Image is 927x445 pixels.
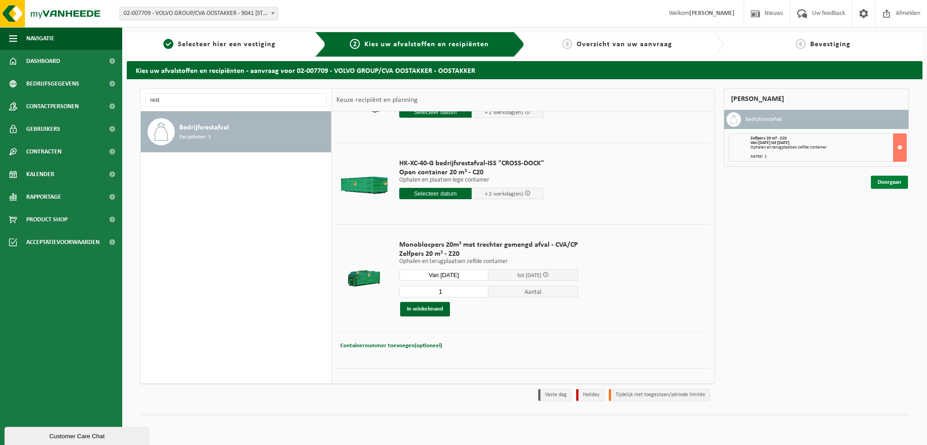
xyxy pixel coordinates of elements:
strong: Van [DATE] tot [DATE] [750,140,789,145]
span: Rapportage [26,186,61,208]
input: Materiaal zoeken [145,93,327,107]
strong: [PERSON_NAME] [689,10,735,17]
span: Monoblocpers 20m³ met trechter gemengd afval - CVA/CP [399,240,578,249]
span: Kies uw afvalstoffen en recipiënten [364,41,489,48]
span: tot [DATE] [517,273,541,278]
div: Keuze recipiënt en planning [332,89,422,111]
button: Containernummer toevoegen(optioneel) [339,340,443,352]
span: 4 [796,39,806,49]
span: Zelfpers 20 m³ - Z20 [399,249,578,258]
input: Selecteer datum [399,269,489,281]
li: Tijdelijk niet toegestaan/période limitée [609,389,710,401]
span: Contactpersonen [26,95,79,118]
span: 3 [562,39,572,49]
button: Bedrijfsrestafval Recipiënten: 5 [141,111,331,153]
span: Zelfpers 20 m³ - Z20 [750,136,787,141]
span: Bedrijfsrestafval [179,122,229,133]
span: Open container 20 m³ - C20 [399,168,544,177]
input: Selecteer datum [399,188,472,199]
span: Bedrijfsgegevens [26,72,79,95]
span: Navigatie [26,27,54,50]
input: Selecteer datum [399,106,472,118]
iframe: chat widget [5,425,151,445]
span: Product Shop [26,208,67,231]
span: + 2 werkdag(en) [485,110,523,115]
p: Ophalen en plaatsen lege container [399,177,544,183]
span: Selecteer hier een vestiging [178,41,276,48]
button: In winkelmand [400,302,450,316]
h2: Kies uw afvalstoffen en recipiënten - aanvraag voor 02-007709 - VOLVO GROUP/CVA OOSTAKKER - OOSTA... [127,61,922,79]
span: Acceptatievoorwaarden [26,231,100,254]
span: 02-007709 - VOLVO GROUP/CVA OOSTAKKER - 9041 OOSTAKKER, SMALLEHEERWEG 31 [119,7,278,20]
div: [PERSON_NAME] [724,88,909,110]
div: Aantal: 1 [750,154,907,159]
span: 02-007709 - VOLVO GROUP/CVA OOSTAKKER - 9041 OOSTAKKER, SMALLEHEERWEG 31 [120,7,277,20]
div: Ophalen en terugplaatsen zelfde container [750,145,907,150]
span: Aantal [488,286,578,297]
a: Doorgaan [871,176,908,189]
p: Ophalen en terugplaatsen zelfde container [399,258,578,265]
span: Containernummer toevoegen(optioneel) [340,343,442,349]
span: Recipiënten: 5 [179,133,211,142]
h3: Bedrijfsrestafval [745,112,782,127]
a: 1Selecteer hier een vestiging [131,39,308,50]
span: Overzicht van uw aanvraag [577,41,672,48]
span: Gebruikers [26,118,60,140]
li: Vaste dag [538,389,572,401]
span: Contracten [26,140,62,163]
span: Kalender [26,163,54,186]
span: HK-XC-40-G bedrijfsrestafval-ISS "CROSS-DOCK" [399,159,544,168]
span: Dashboard [26,50,60,72]
span: 2 [350,39,360,49]
span: 1 [163,39,173,49]
span: Bevestiging [810,41,851,48]
span: + 2 werkdag(en) [485,191,523,197]
li: Holiday [576,389,604,401]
